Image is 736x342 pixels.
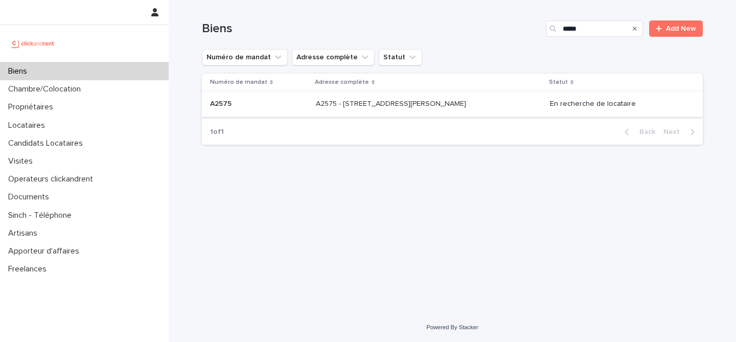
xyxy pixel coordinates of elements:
[292,49,375,65] button: Adresse complète
[210,77,267,88] p: Numéro de mandat
[4,192,57,202] p: Documents
[659,127,703,136] button: Next
[550,100,686,108] p: En recherche de locataire
[616,127,659,136] button: Back
[4,139,91,148] p: Candidats Locataires
[663,128,686,135] span: Next
[649,20,703,37] a: Add New
[202,49,288,65] button: Numéro de mandat
[202,120,232,145] p: 1 of 1
[4,211,80,220] p: Sinch - Téléphone
[8,33,58,54] img: UCB0brd3T0yccxBKYDjQ
[4,121,53,130] p: Locataires
[4,156,41,166] p: Visites
[210,98,234,108] p: A2575
[4,84,89,94] p: Chambre/Colocation
[4,174,101,184] p: Operateurs clickandrent
[4,229,45,238] p: Artisans
[4,264,55,274] p: Freelances
[4,102,61,112] p: Propriétaires
[4,246,87,256] p: Apporteur d'affaires
[666,25,696,32] span: Add New
[549,77,568,88] p: Statut
[426,324,478,330] a: Powered By Stacker
[546,20,643,37] input: Search
[4,66,35,76] p: Biens
[202,92,703,117] tr: A2575A2575 A2575 - [STREET_ADDRESS][PERSON_NAME]A2575 - [STREET_ADDRESS][PERSON_NAME] En recherch...
[202,21,542,36] h1: Biens
[315,77,369,88] p: Adresse complète
[316,98,468,108] p: A2575 - [STREET_ADDRESS][PERSON_NAME]
[379,49,422,65] button: Statut
[633,128,655,135] span: Back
